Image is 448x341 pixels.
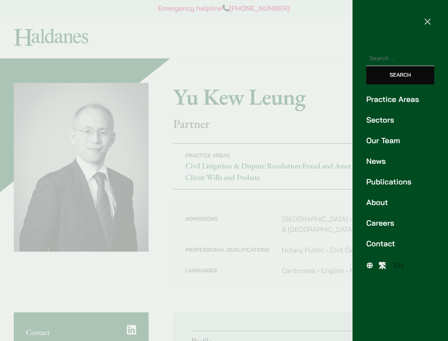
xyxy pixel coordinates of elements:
input: Search for: [366,50,434,66]
a: Contact [366,238,434,249]
input: Search [366,66,434,84]
span: EN [394,260,404,270]
a: Publications [366,176,434,187]
a: Sectors [366,114,434,126]
span: × [424,13,432,28]
a: Careers [366,217,434,229]
a: 繁 [375,259,390,272]
a: EN [390,259,408,272]
a: About [366,197,434,208]
a: Practice Areas [366,94,434,105]
a: Our Team [366,135,434,146]
a: News [366,155,434,167]
span: 繁 [378,260,386,270]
